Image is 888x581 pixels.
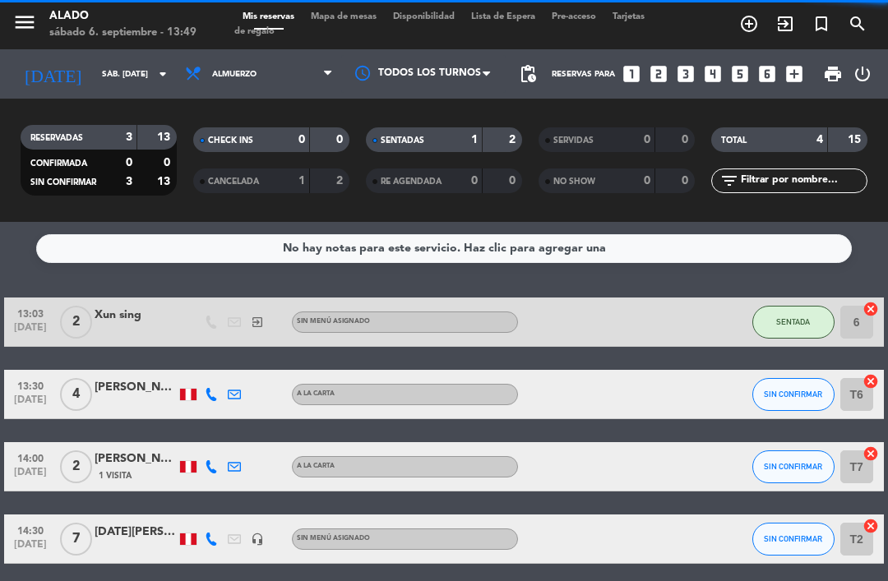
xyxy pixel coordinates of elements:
[283,239,606,258] div: No hay notas para este servicio. Haz clic para agregar una
[721,136,747,145] span: TOTAL
[297,390,335,397] span: A la carta
[509,134,519,145] strong: 2
[756,63,778,85] i: looks_6
[848,134,864,145] strong: 15
[553,178,595,186] span: NO SHOW
[95,306,177,325] div: Xun sing
[10,520,51,539] span: 14:30
[10,467,51,486] span: [DATE]
[251,316,264,329] i: exit_to_app
[60,306,92,339] span: 2
[731,10,767,38] span: RESERVAR MESA
[682,134,691,145] strong: 0
[298,175,305,187] strong: 1
[212,70,257,79] span: Almuerzo
[739,172,867,190] input: Filtrar por nombre...
[10,322,51,341] span: [DATE]
[863,373,879,390] i: cancel
[60,450,92,483] span: 2
[682,175,691,187] strong: 0
[297,463,335,469] span: A la carta
[126,157,132,168] strong: 0
[816,134,823,145] strong: 4
[644,175,650,187] strong: 0
[381,178,442,186] span: RE AGENDADA
[764,390,822,399] span: SIN CONFIRMAR
[381,136,424,145] span: SENTADAS
[95,450,177,468] div: [PERSON_NAME]
[10,539,51,558] span: [DATE]
[10,303,51,322] span: 13:03
[208,136,253,145] span: CHECK INS
[543,12,604,21] span: Pre-acceso
[30,178,96,187] span: SIN CONFIRMAR
[95,523,177,542] div: [DATE][PERSON_NAME]
[518,64,538,84] span: pending_actions
[463,12,543,21] span: Lista de Espera
[10,394,51,413] span: [DATE]
[752,523,835,556] button: SIN CONFIRMAR
[385,12,463,21] span: Disponibilidad
[298,134,305,145] strong: 0
[621,63,642,85] i: looks_one
[49,25,197,41] div: sábado 6. septiembre - 13:49
[848,14,867,34] i: search
[336,134,346,145] strong: 0
[849,49,876,99] div: LOG OUT
[863,301,879,317] i: cancel
[157,176,173,187] strong: 13
[644,134,650,145] strong: 0
[157,131,173,143] strong: 13
[49,8,197,25] div: Alado
[30,159,87,168] span: CONFIRMADA
[648,63,669,85] i: looks_two
[752,378,835,411] button: SIN CONFIRMAR
[739,14,759,34] i: add_circle_outline
[471,175,478,187] strong: 0
[336,175,346,187] strong: 2
[553,136,594,145] span: SERVIDAS
[767,10,803,38] span: WALK IN
[471,134,478,145] strong: 1
[126,176,132,187] strong: 3
[153,64,173,84] i: arrow_drop_down
[839,10,876,38] span: BUSCAR
[234,12,303,21] span: Mis reservas
[853,64,872,84] i: power_settings_new
[812,14,831,34] i: turned_in_not
[297,535,370,542] span: Sin menú asignado
[729,63,751,85] i: looks_5
[164,157,173,168] strong: 0
[752,450,835,483] button: SIN CONFIRMAR
[99,469,132,482] span: 1 Visita
[764,534,822,543] span: SIN CONFIRMAR
[803,10,839,38] span: Reserva especial
[12,10,37,35] i: menu
[764,462,822,471] span: SIN CONFIRMAR
[863,445,879,462] i: cancel
[297,318,370,325] span: Sin menú asignado
[776,317,810,326] span: SENTADA
[251,533,264,546] i: headset_mic
[60,378,92,411] span: 4
[552,70,615,79] span: Reservas para
[126,131,132,143] strong: 3
[10,376,51,394] span: 13:30
[60,523,92,556] span: 7
[675,63,696,85] i: looks_3
[863,518,879,534] i: cancel
[12,57,94,91] i: [DATE]
[303,12,385,21] span: Mapa de mesas
[719,171,739,191] i: filter_list
[509,175,519,187] strong: 0
[12,10,37,40] button: menu
[702,63,724,85] i: looks_4
[95,378,177,397] div: [PERSON_NAME]
[30,134,83,142] span: RESERVADAS
[775,14,795,34] i: exit_to_app
[10,448,51,467] span: 14:00
[752,306,835,339] button: SENTADA
[208,178,259,186] span: CANCELADA
[823,64,843,84] span: print
[784,63,805,85] i: add_box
